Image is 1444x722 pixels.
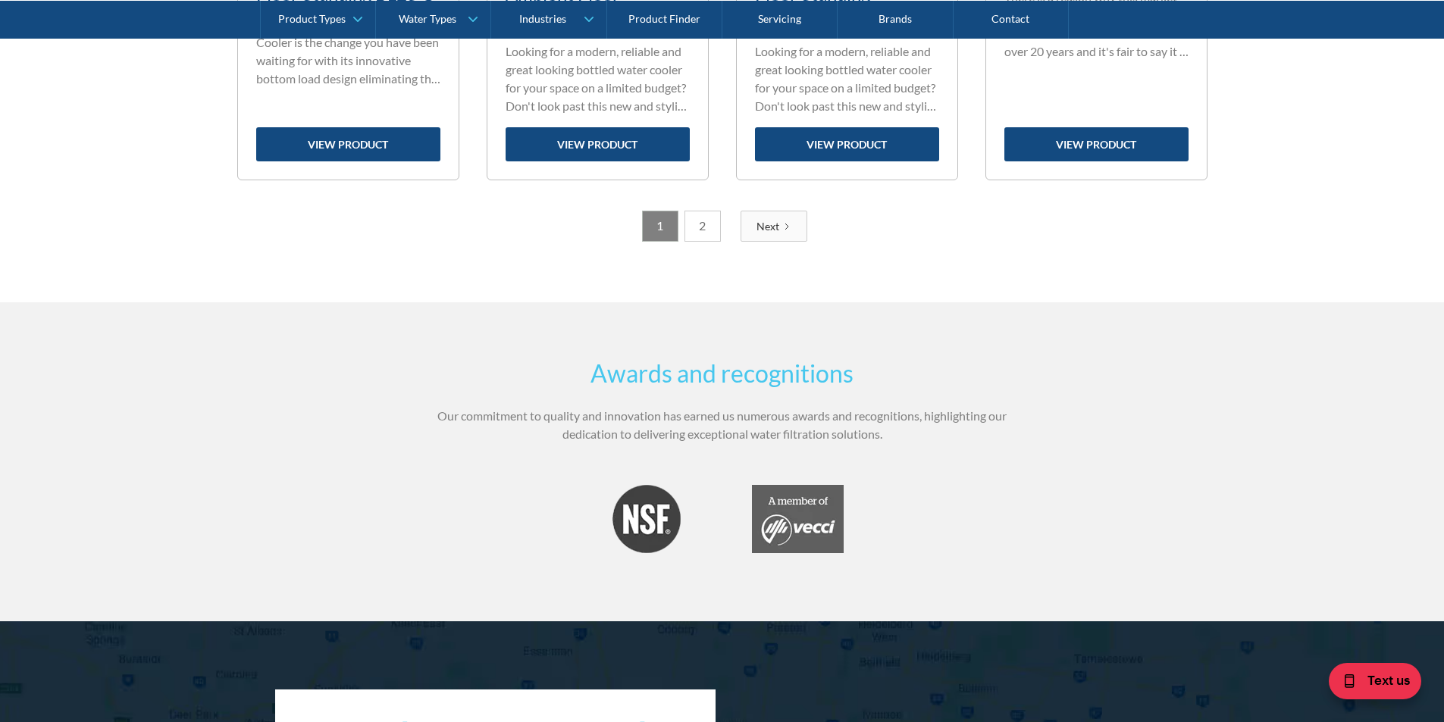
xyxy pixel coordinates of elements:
h2: Awards and recognitions [427,355,1018,392]
p: Our commitment to quality and innovation has earned us numerous awards and recognitions, highligh... [427,407,1018,443]
div: Next [756,218,779,234]
div: Industries [519,12,566,25]
iframe: podium webchat widget bubble [1292,646,1444,722]
div: Water Types [399,12,456,25]
div: List [237,211,1208,242]
a: 2 [684,211,721,242]
p: Looking for a modern, reliable and great looking bottled water cooler for your space on a limited... [755,42,939,115]
a: 1 [642,211,678,242]
p: The Waterlux Bottom Load Water Cooler is the change you have been waiting for with its innovative... [256,15,440,88]
p: Looking for a modern, reliable and great looking bottled water cooler for your space on a limited... [506,42,690,115]
a: view product [1004,127,1189,161]
img: NSF [612,485,681,553]
a: view product [506,127,690,161]
a: view product [755,127,939,161]
a: view product [256,127,440,161]
img: Vecci [752,485,844,553]
div: Product Types [278,12,346,25]
a: Next Page [741,211,807,242]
